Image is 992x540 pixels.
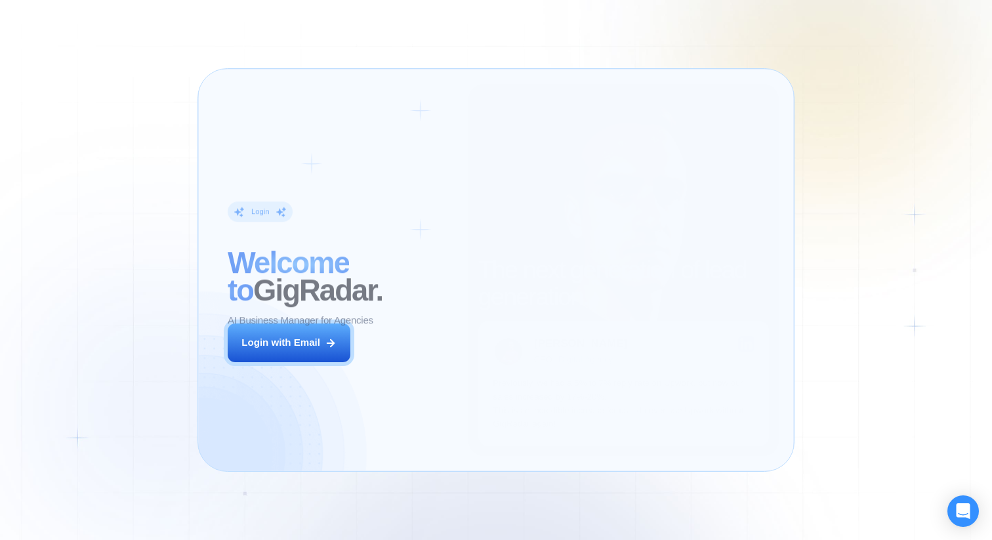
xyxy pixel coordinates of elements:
div: [PERSON_NAME] [534,338,627,349]
p: Previously, we had a 5% to 7% reply rate on Upwork, but now our sales increased by 17%-20%. This ... [493,377,754,431]
button: Login with Email [228,323,350,362]
p: AI Business Manager for Agencies [228,314,373,327]
div: CEO [534,354,552,364]
h2: ‍ GigRadar. [228,249,453,304]
div: Login with Email [241,336,320,350]
div: Open Intercom Messenger [947,495,979,527]
h2: The next generation of lead generation. [478,257,770,311]
div: Digital Agency [558,354,613,364]
span: Welcome to [228,246,349,307]
div: Login [251,207,270,217]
